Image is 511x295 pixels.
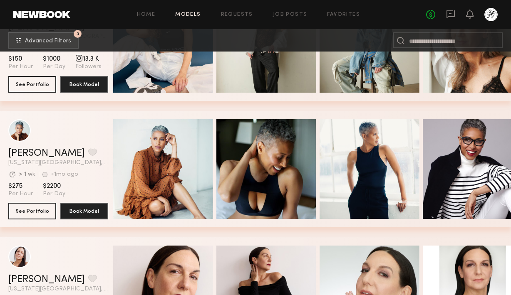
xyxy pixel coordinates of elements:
[25,38,71,44] span: Advanced Filters
[8,182,33,190] span: $275
[60,76,108,93] button: Book Model
[8,275,85,285] a: [PERSON_NAME]
[43,182,65,190] span: $2200
[51,172,78,177] div: +1mo ago
[75,63,102,71] span: Followers
[43,63,65,71] span: Per Day
[8,160,108,166] span: [US_STATE][GEOGRAPHIC_DATA], [GEOGRAPHIC_DATA]
[8,203,56,219] button: See Portfolio
[327,12,360,17] a: Favorites
[137,12,156,17] a: Home
[175,12,201,17] a: Models
[19,172,35,177] div: > 1 wk
[75,55,102,63] span: 13.3 K
[8,76,56,93] button: See Portfolio
[43,190,65,198] span: Per Day
[8,148,85,158] a: [PERSON_NAME]
[60,203,108,219] button: Book Model
[77,32,79,36] span: 3
[8,55,33,63] span: $150
[8,32,79,49] button: 3Advanced Filters
[273,12,308,17] a: Job Posts
[8,190,33,198] span: Per Hour
[221,12,253,17] a: Requests
[8,286,108,292] span: [US_STATE][GEOGRAPHIC_DATA], [GEOGRAPHIC_DATA]
[43,55,65,63] span: $1000
[8,63,33,71] span: Per Hour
